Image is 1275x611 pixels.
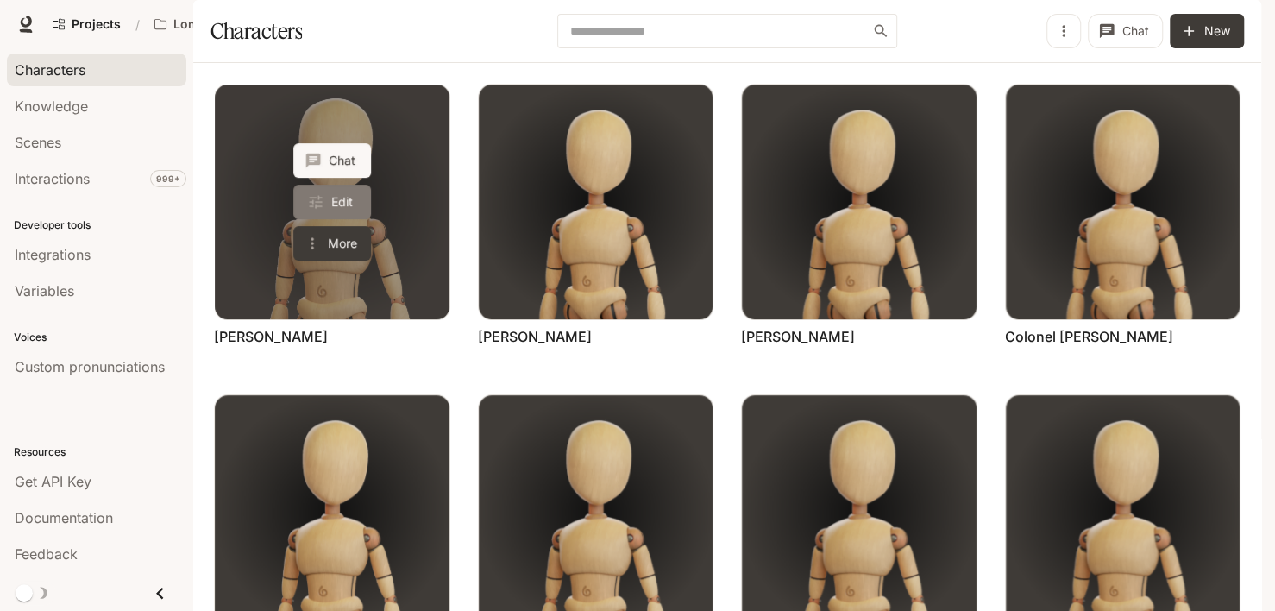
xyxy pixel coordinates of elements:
img: Charles Bingley [479,85,713,319]
button: New [1170,14,1244,48]
img: Charlotte Lucas [742,85,977,319]
div: / [129,16,147,34]
button: More actions [293,226,371,261]
span: Projects [72,17,121,32]
a: [PERSON_NAME] [214,327,328,346]
a: Edit Caroline Bingley [293,185,371,219]
button: Chat with Caroline Bingley [293,143,371,178]
a: [PERSON_NAME] [741,327,855,346]
p: Longbourn [173,17,240,32]
a: Caroline Bingley [215,85,449,319]
button: Chat [1088,14,1163,48]
h1: Characters [210,14,302,48]
img: Colonel Fitzwilliam [1006,85,1240,319]
a: [PERSON_NAME] [478,327,592,346]
button: Open workspace menu [147,7,267,41]
a: Colonel [PERSON_NAME] [1005,327,1173,346]
a: Go to projects [45,7,129,41]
